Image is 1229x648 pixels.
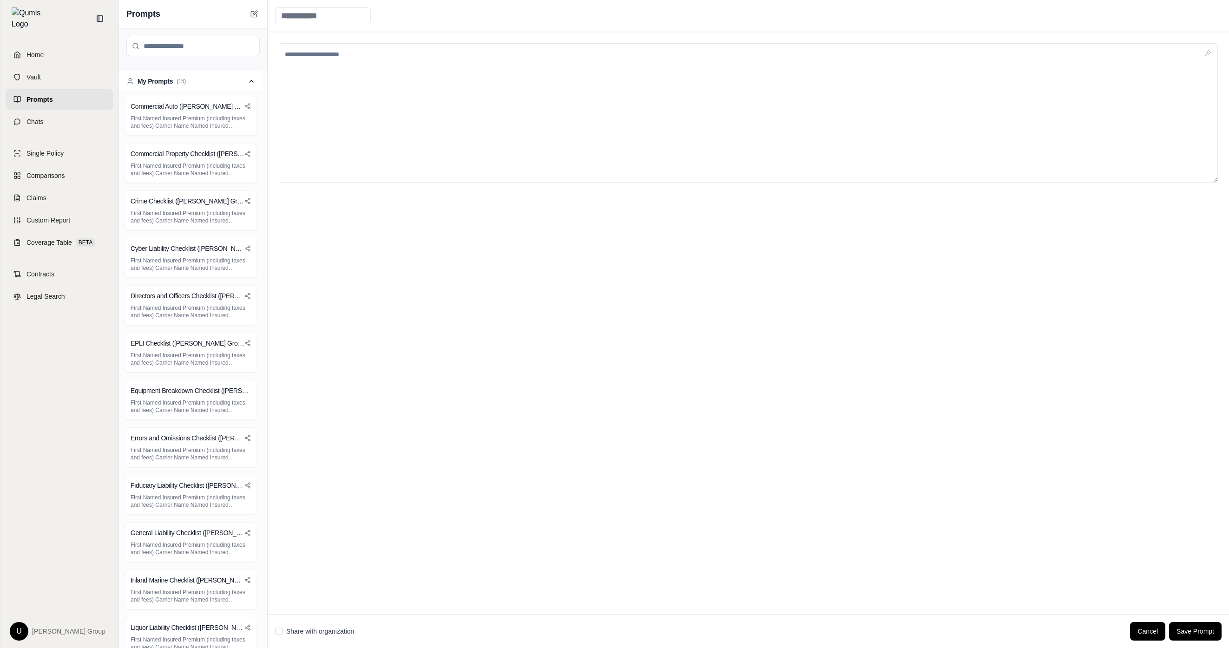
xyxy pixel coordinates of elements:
div: U [10,622,28,641]
a: Legal Search [6,286,113,307]
p: First Named Insured Premium (including taxes and fees) Carrier Name Named Insured Schedule Locati... [131,541,251,556]
p: First Named Insured Premium (including taxes and fees) Carrier Name Named Insured Schedule Locati... [131,399,251,414]
h3: EPLI Checklist ([PERSON_NAME] Group) [131,339,244,348]
button: My Prompts(15) [119,71,263,92]
h3: Inland Marine Checklist ([PERSON_NAME] Group) [131,576,244,585]
a: Coverage TableBETA [6,232,113,253]
span: [PERSON_NAME] Group [32,627,105,636]
h3: General Liability Checklist ([PERSON_NAME] Group) [131,528,244,537]
span: Legal Search [26,292,65,301]
span: BETA [76,238,95,247]
span: Prompts [26,95,53,104]
p: First Named Insured Premium (including taxes and fees) Carrier Name Named Insured Schedule Liabil... [131,115,251,130]
h3: Commercial Auto ([PERSON_NAME] Group) [131,102,244,111]
a: Comparisons [6,165,113,186]
a: Chats [6,111,113,132]
h3: Errors and Omissions Checklist ([PERSON_NAME] Group) [131,433,244,443]
span: My Prompts [138,77,173,86]
span: Chats [26,117,44,126]
span: Contracts [26,269,54,279]
a: Prompts [6,89,113,110]
button: Create New Prompt [249,8,260,20]
p: First Named Insured Premium (including taxes and fees) Carrier Name Named Insured Schedule Locati... [131,352,251,367]
span: Custom Report [26,216,70,225]
span: Coverage Table [26,238,72,247]
h3: Commercial Property Checklist ([PERSON_NAME] Group) [131,149,244,158]
a: Custom Report [6,210,113,230]
a: Contracts [6,264,113,284]
label: Share with organization [286,627,354,636]
h3: Cyber Liability Checklist ([PERSON_NAME] Group) [131,244,244,253]
span: Claims [26,193,46,203]
span: ( 15 ) [177,78,186,85]
h3: Crime Checklist ([PERSON_NAME] Group) [131,196,244,206]
a: Vault [6,67,113,87]
p: First Named Insured Premium (including taxes and fees) Carrier Name Named Insured Schedule Locati... [131,304,251,319]
h3: Equipment Breakdown Checklist ([PERSON_NAME] Group) [131,386,251,395]
h3: Liquor Liability Checklist ([PERSON_NAME] Group) [131,623,244,632]
p: First Named Insured Premium (including taxes and fees) Carrier Name Named Insured Schedule Locati... [131,257,251,272]
h3: Fiduciary Liability Checklist ([PERSON_NAME] Group) [131,481,244,490]
p: First Named Insured Premium (including taxes and fees) Carrier Name Named Insured Schedule Locati... [131,446,251,461]
span: Single Policy [26,149,64,158]
button: Cancel [1130,622,1165,641]
button: Save Prompt [1169,622,1222,641]
p: First Named Insured Premium (including taxes and fees) Carrier Name Named Insured Schedule Locati... [131,494,251,509]
span: Vault [26,72,41,82]
p: First Named Insured Premium (including taxes and fees) Carrier Name Named Insured Schedule Locati... [131,589,251,603]
p: First Named Insured Premium (including taxes and fees) Carrier Name Named Insured Schedule Locati... [131,162,251,177]
p: First Named Insured Premium (including taxes and fees) Carrier Name Named Insured Schedule Types ... [131,209,251,224]
button: Collapse sidebar [92,11,107,26]
a: Single Policy [6,143,113,164]
a: Home [6,45,113,65]
span: Home [26,50,44,59]
h3: Directors and Officers Checklist ([PERSON_NAME] Group) [131,291,244,301]
span: Prompts [126,7,160,20]
span: Comparisons [26,171,65,180]
img: Qumis Logo [12,7,46,30]
a: Claims [6,188,113,208]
